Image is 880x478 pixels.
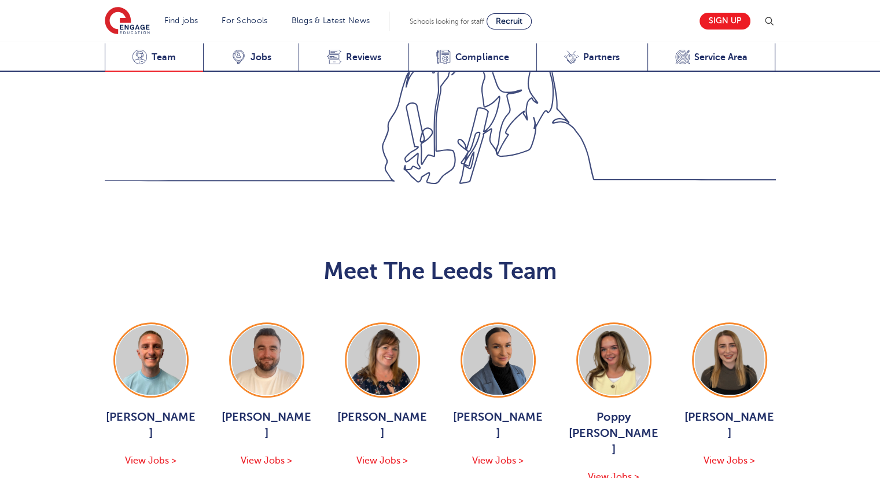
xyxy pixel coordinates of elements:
[683,409,776,442] span: [PERSON_NAME]
[125,455,176,466] span: View Jobs >
[463,325,533,395] img: Holly Johnson
[496,17,522,25] span: Recruit
[220,409,313,442] span: [PERSON_NAME]
[452,322,544,468] a: [PERSON_NAME] View Jobs >
[583,52,620,63] span: Partners
[348,325,417,395] img: Joanne Wright
[536,43,647,72] a: Partners
[683,322,776,468] a: [PERSON_NAME] View Jobs >
[455,52,509,63] span: Compliance
[203,43,299,72] a: Jobs
[487,13,532,30] a: Recruit
[152,52,176,63] span: Team
[241,455,292,466] span: View Jobs >
[164,16,198,25] a: Find jobs
[410,17,484,25] span: Schools looking for staff
[356,455,408,466] span: View Jobs >
[105,409,197,442] span: [PERSON_NAME]
[695,325,764,395] img: Layla McCosker
[408,43,536,72] a: Compliance
[704,455,755,466] span: View Jobs >
[292,16,370,25] a: Blogs & Latest News
[105,258,776,285] h2: Meet The Leeds Team
[336,322,429,468] a: [PERSON_NAME] View Jobs >
[647,43,776,72] a: Service Area
[251,52,271,63] span: Jobs
[346,52,381,63] span: Reviews
[105,7,150,36] img: Engage Education
[220,322,313,468] a: [PERSON_NAME] View Jobs >
[116,325,186,395] img: George Dignam
[579,325,649,395] img: Poppy Burnside
[232,325,301,395] img: Chris Rushton
[694,52,748,63] span: Service Area
[699,13,750,30] a: Sign up
[452,409,544,442] span: [PERSON_NAME]
[105,322,197,468] a: [PERSON_NAME] View Jobs >
[472,455,524,466] span: View Jobs >
[299,43,408,72] a: Reviews
[222,16,267,25] a: For Schools
[568,409,660,458] span: Poppy [PERSON_NAME]
[336,409,429,442] span: [PERSON_NAME]
[105,43,204,72] a: Team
